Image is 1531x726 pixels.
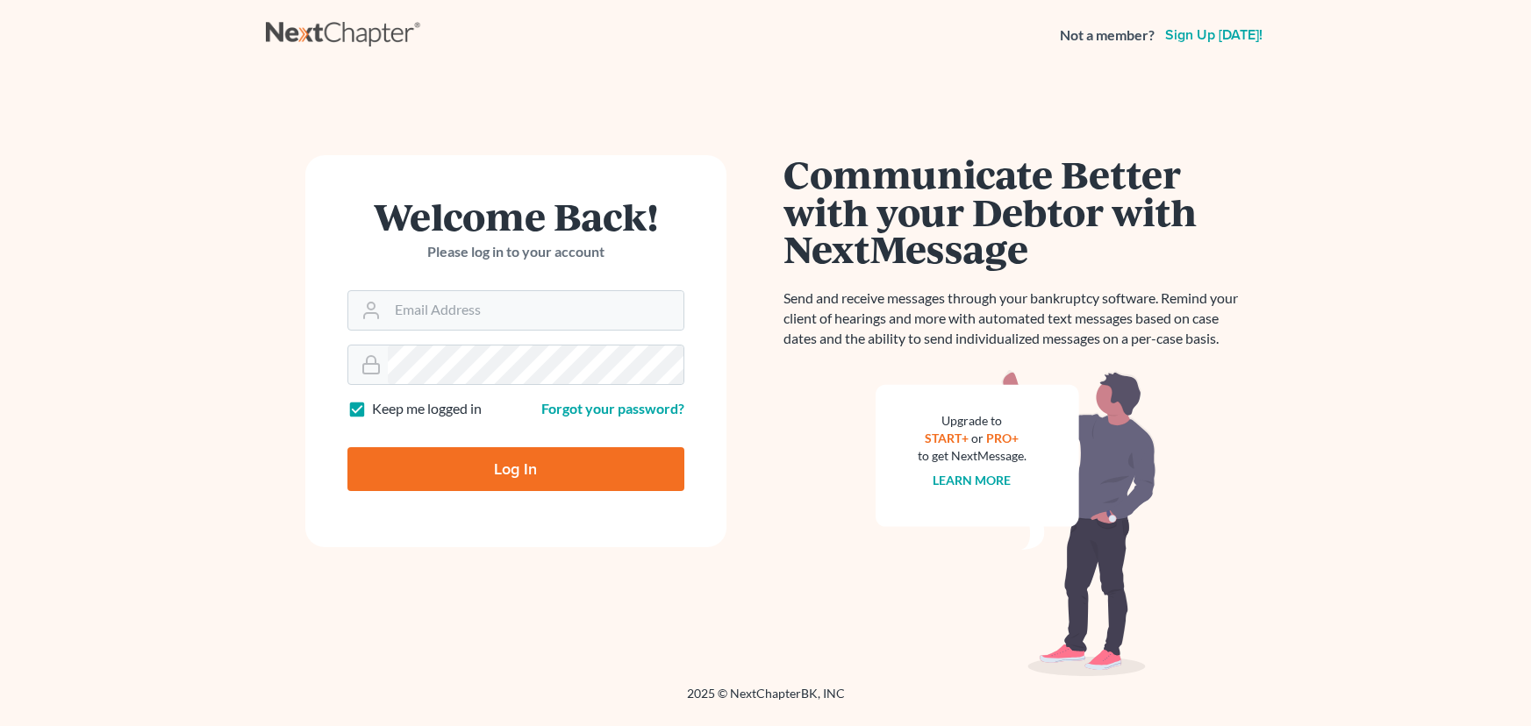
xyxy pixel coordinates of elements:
span: or [971,431,984,445]
p: Please log in to your account [347,242,684,262]
h1: Welcome Back! [347,197,684,235]
strong: Not a member? [1060,25,1155,46]
a: START+ [925,431,969,445]
a: Learn more [933,473,1011,488]
p: Send and receive messages through your bankruptcy software. Remind your client of hearings and mo... [783,288,1248,349]
h1: Communicate Better with your Debtor with NextMessage [783,155,1248,267]
a: Sign up [DATE]! [1162,28,1266,42]
a: Forgot your password? [541,400,684,416]
div: 2025 © NextChapterBK, INC [266,685,1266,716]
input: Email Address [388,291,683,330]
div: to get NextMessage. [918,447,1027,465]
input: Log In [347,447,684,491]
a: PRO+ [986,431,1019,445]
div: Upgrade to [918,412,1027,430]
label: Keep me logged in [372,399,482,419]
img: nextmessage_bg-59042aed3d76b12b5cd301f8e5b87938c9018125f34e5fa2b7a6b67550977c72.svg [876,370,1156,677]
